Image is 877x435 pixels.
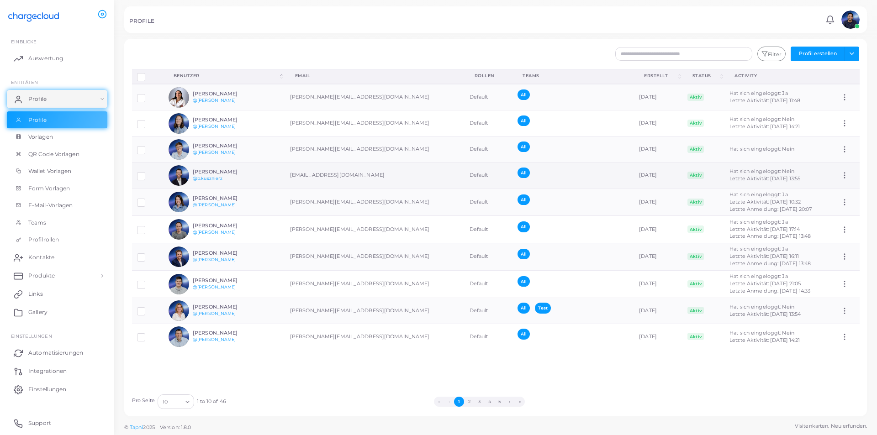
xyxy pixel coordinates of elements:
a: Produkte [7,267,107,285]
span: Links [28,290,43,298]
a: @[PERSON_NAME] [193,150,236,155]
span: Vorlagen [28,133,53,141]
h5: PROFILE [129,18,154,24]
span: Letzte Aktivität: [DATE] 14:21 [729,123,800,130]
img: avatar [169,165,189,186]
td: [PERSON_NAME][EMAIL_ADDRESS][DOMAIN_NAME] [285,243,465,270]
span: Aktiv [687,172,704,179]
span: Hat sich eingeloggt: Nein [729,146,794,152]
h6: [PERSON_NAME] [193,169,260,175]
span: All [518,329,530,339]
a: @b.kusznierz [193,176,222,181]
a: Auswertung [7,49,107,68]
span: E-Mail-Vorlagen [28,201,73,210]
input: Search for option [169,397,182,407]
span: Hat sich eingeloggt: Nein [729,304,794,310]
td: [DATE] [634,216,682,243]
span: All [518,115,530,126]
a: logo [8,9,59,26]
ul: Pagination [226,397,733,407]
span: Aktiv [687,333,704,340]
a: @[PERSON_NAME] [193,337,236,342]
a: Support [7,414,107,432]
th: Action [835,69,860,84]
a: Profile [7,111,107,129]
span: Hat sich eingeloggt: Ja [729,90,788,96]
span: All [518,276,530,287]
span: Aktiv [687,253,704,260]
a: Integrationen [7,362,107,380]
a: @[PERSON_NAME] [193,311,236,316]
span: Letzte Aktivität: [DATE] 14:21 [729,337,800,343]
a: @[PERSON_NAME] [193,257,236,262]
a: @[PERSON_NAME] [193,98,236,103]
span: Hat sich eingeloggt: Nein [729,330,794,336]
div: Email [295,73,454,79]
img: avatar [169,219,189,240]
span: Aktiv [687,199,704,206]
div: Benutzer [174,73,279,79]
span: Aktiv [687,146,704,153]
td: [DATE] [634,162,682,189]
td: [PERSON_NAME][EMAIL_ADDRESS][DOMAIN_NAME] [285,110,465,136]
h6: [PERSON_NAME] [193,143,260,149]
button: Go to page 2 [464,397,474,407]
a: Teams [7,214,107,231]
a: Profile [7,90,107,108]
span: QR Code Vorlagen [28,150,79,158]
button: Profil erstellen [791,47,845,61]
span: All [518,142,530,152]
img: avatar [169,274,189,294]
h6: [PERSON_NAME] [193,91,260,97]
span: Einstellungen [11,333,52,339]
span: 1 to 10 of 46 [197,398,226,405]
span: Teams [28,219,47,227]
a: @[PERSON_NAME] [193,124,236,129]
button: Filter [757,47,786,61]
img: avatar [169,300,189,321]
td: [DATE] [634,270,682,298]
td: Default [465,270,513,298]
a: Gallery [7,303,107,321]
span: Profilrollen [28,236,59,244]
td: [DATE] [634,110,682,136]
a: Form Vorlagen [7,180,107,197]
span: EINBLICKE [11,39,37,44]
img: avatar [169,246,189,267]
span: Letzte Aktivität: [DATE] 17:14 [729,226,800,232]
h6: [PERSON_NAME] [193,250,260,256]
td: [DATE] [634,243,682,270]
span: All [518,221,530,232]
td: Default [465,243,513,270]
span: Letzte Aktivität: [DATE] 21:05 [729,280,801,287]
label: Pro Seite [132,397,155,404]
span: Kontakte [28,253,54,262]
a: avatar [839,10,862,29]
td: [PERSON_NAME][EMAIL_ADDRESS][DOMAIN_NAME] [285,136,465,162]
td: [EMAIL_ADDRESS][DOMAIN_NAME] [285,162,465,189]
span: Auswertung [28,54,63,63]
button: Go to last page [515,397,525,407]
h6: [PERSON_NAME] [193,278,260,283]
td: [PERSON_NAME][EMAIL_ADDRESS][DOMAIN_NAME] [285,324,465,350]
td: [PERSON_NAME][EMAIL_ADDRESS][DOMAIN_NAME] [285,270,465,298]
td: [PERSON_NAME][EMAIL_ADDRESS][DOMAIN_NAME] [285,298,465,324]
td: [DATE] [634,324,682,350]
span: All [518,168,530,178]
td: Default [465,298,513,324]
span: Test [535,303,550,313]
span: Letzte Anmeldung: [DATE] 20:07 [729,206,812,212]
span: Aktiv [687,120,704,127]
td: [PERSON_NAME][EMAIL_ADDRESS][DOMAIN_NAME] [285,216,465,243]
div: Search for option [158,394,194,409]
span: Hat sich eingeloggt: Nein [729,168,794,174]
span: Letzte Aktivität: [DATE] 16:11 [729,253,799,259]
button: Go to next page [505,397,515,407]
h6: [PERSON_NAME] [193,223,260,229]
td: Default [465,189,513,216]
span: 2025 [143,424,154,431]
a: Einstellungen [7,380,107,398]
span: Produkte [28,272,55,280]
td: [DATE] [634,136,682,162]
a: Links [7,285,107,303]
